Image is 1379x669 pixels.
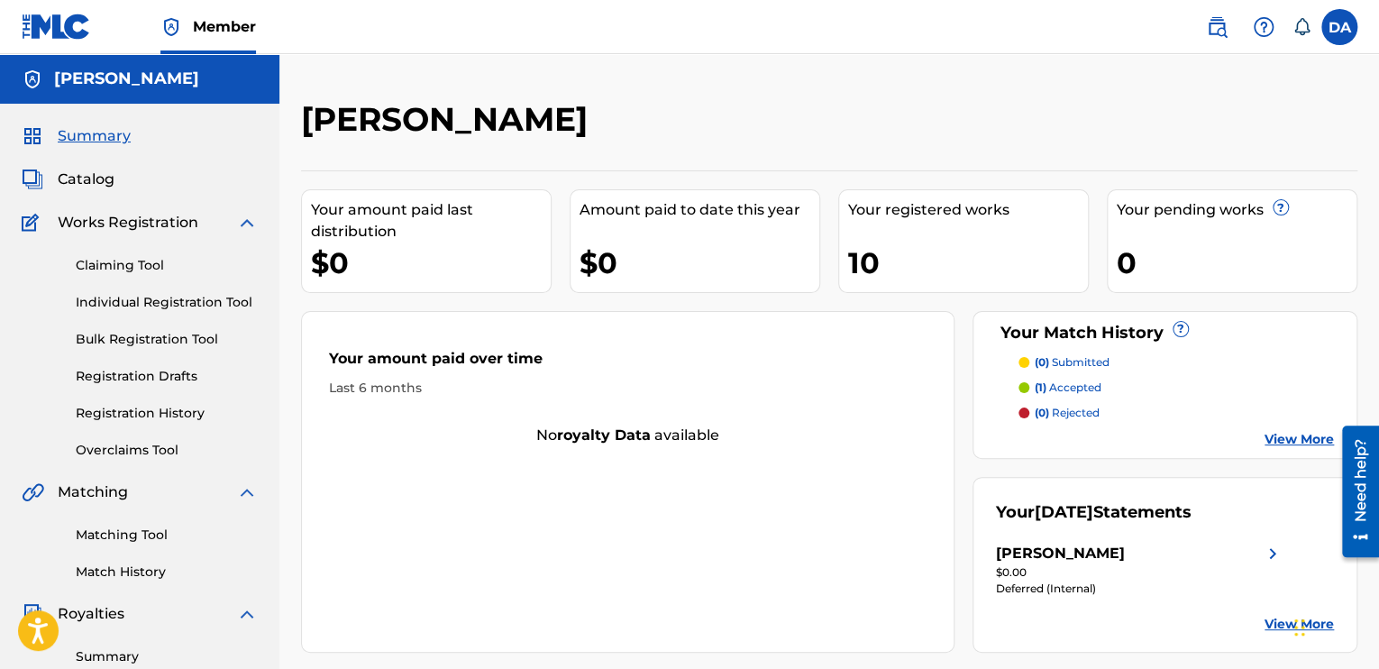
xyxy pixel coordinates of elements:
[22,481,44,503] img: Matching
[54,69,199,89] h5: David Bethel
[329,348,927,379] div: Your amount paid over time
[1117,199,1356,221] div: Your pending works
[193,16,256,37] span: Member
[996,543,1125,564] div: [PERSON_NAME]
[22,603,43,625] img: Royalties
[1253,16,1274,38] img: help
[1035,405,1100,421] p: rejected
[58,212,198,234] span: Works Registration
[996,564,1283,581] div: $0.00
[58,125,131,147] span: Summary
[58,169,114,190] span: Catalog
[1321,9,1357,45] div: User Menu
[580,199,819,221] div: Amount paid to date this year
[301,99,597,140] h2: [PERSON_NAME]
[76,404,258,423] a: Registration History
[76,330,258,349] a: Bulk Registration Tool
[1018,354,1334,371] a: (0) submitted
[311,243,551,283] div: $0
[996,500,1192,525] div: Your Statements
[848,243,1088,283] div: 10
[22,125,131,147] a: SummarySummary
[996,581,1283,597] div: Deferred (Internal)
[1246,9,1282,45] div: Help
[160,16,182,38] img: Top Rightsholder
[1018,405,1334,421] a: (0) rejected
[1329,418,1379,564] iframe: Resource Center
[1265,430,1334,449] a: View More
[76,367,258,386] a: Registration Drafts
[76,526,258,545] a: Matching Tool
[996,543,1283,597] a: [PERSON_NAME]right chevron icon$0.00Deferred (Internal)
[1035,502,1093,522] span: [DATE]
[1035,355,1049,369] span: (0)
[76,563,258,582] a: Match History
[1174,322,1188,336] span: ?
[1289,582,1379,669] iframe: Chat Widget
[1265,615,1334,634] a: View More
[1292,18,1311,36] div: Notifications
[58,481,128,503] span: Matching
[311,199,551,243] div: Your amount paid last distribution
[76,293,258,312] a: Individual Registration Tool
[22,125,43,147] img: Summary
[1262,543,1283,564] img: right chevron icon
[22,212,45,234] img: Works Registration
[557,426,651,444] strong: royalty data
[1035,380,1101,396] p: accepted
[22,69,43,90] img: Accounts
[1199,9,1235,45] a: Public Search
[848,199,1088,221] div: Your registered works
[1018,380,1334,396] a: (1) accepted
[1294,600,1305,655] div: Drag
[580,243,819,283] div: $0
[236,481,258,503] img: expand
[1274,200,1288,215] span: ?
[22,169,43,190] img: Catalog
[58,603,124,625] span: Royalties
[1035,380,1046,394] span: (1)
[1035,406,1049,419] span: (0)
[1117,243,1356,283] div: 0
[22,14,91,40] img: MLC Logo
[1206,16,1228,38] img: search
[329,379,927,398] div: Last 6 months
[76,441,258,460] a: Overclaims Tool
[996,321,1334,345] div: Your Match History
[1035,354,1110,371] p: submitted
[76,256,258,275] a: Claiming Tool
[76,647,258,666] a: Summary
[22,169,114,190] a: CatalogCatalog
[236,603,258,625] img: expand
[302,425,954,446] div: No available
[236,212,258,234] img: expand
